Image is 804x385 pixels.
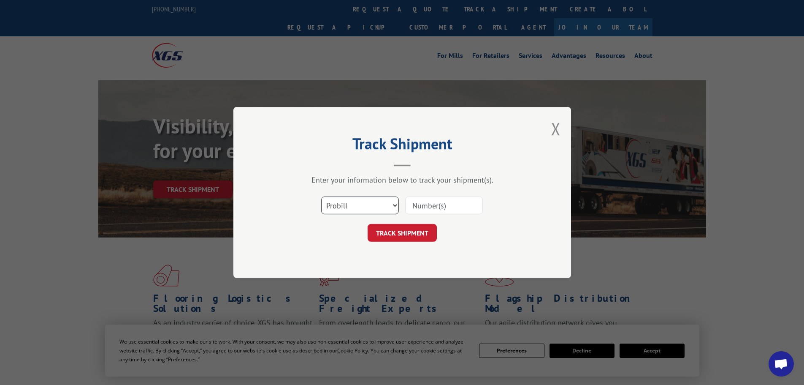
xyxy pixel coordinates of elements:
[769,351,794,377] div: Open chat
[276,138,529,154] h2: Track Shipment
[368,224,437,242] button: TRACK SHIPMENT
[551,117,560,140] button: Close modal
[405,197,483,214] input: Number(s)
[276,175,529,185] div: Enter your information below to track your shipment(s).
